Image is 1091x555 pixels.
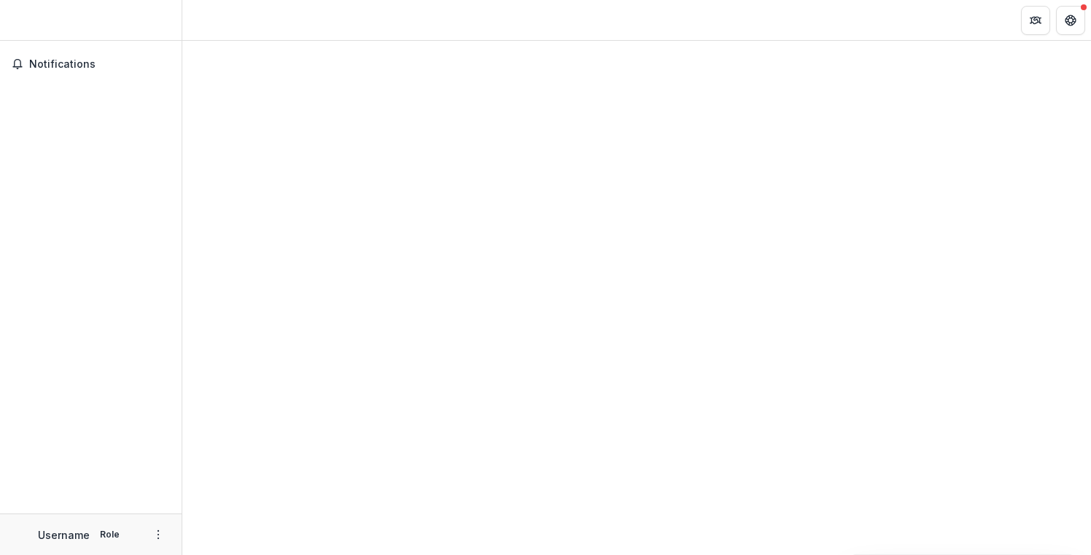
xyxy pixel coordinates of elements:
[38,527,90,543] p: Username
[1021,6,1050,35] button: Partners
[29,58,170,71] span: Notifications
[1056,6,1085,35] button: Get Help
[96,528,124,541] p: Role
[6,52,176,76] button: Notifications
[150,526,167,543] button: More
